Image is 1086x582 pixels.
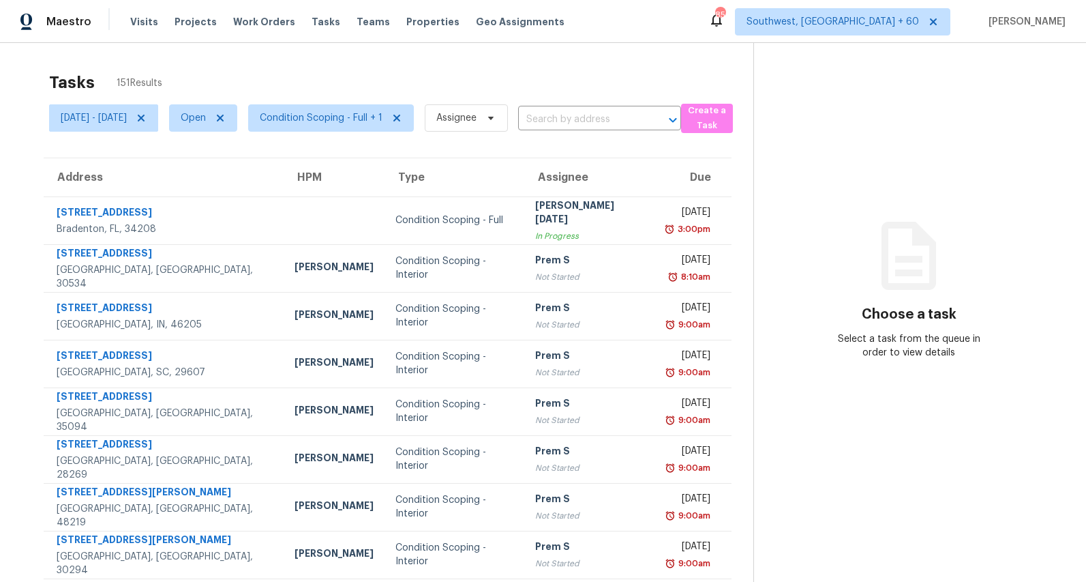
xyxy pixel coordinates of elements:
img: Overdue Alarm Icon [664,222,675,236]
span: Assignee [436,111,477,125]
span: [PERSON_NAME] [983,15,1066,29]
span: Southwest, [GEOGRAPHIC_DATA] + 60 [746,15,919,29]
div: [STREET_ADDRESS] [57,349,273,366]
div: Select a task from the queue in order to view details [832,332,987,360]
div: Not Started [535,413,644,427]
div: 9:00am [676,461,710,475]
span: Create a Task [688,103,726,134]
div: [STREET_ADDRESS] [57,205,273,222]
div: Prem S [535,492,644,509]
div: [STREET_ADDRESS] [57,390,273,407]
img: Overdue Alarm Icon [665,461,676,475]
div: [PERSON_NAME] [295,355,374,373]
div: Condition Scoping - Interior [395,302,513,330]
img: Overdue Alarm Icon [665,318,676,332]
div: Prem S [535,540,644,557]
div: [STREET_ADDRESS] [57,246,273,263]
span: Tasks [312,17,340,27]
div: [GEOGRAPHIC_DATA], SC, 29607 [57,366,273,379]
div: Not Started [535,461,644,475]
button: Open [663,111,682,130]
div: 9:00am [676,413,710,427]
div: 3:00pm [675,222,710,236]
div: 9:00am [676,509,710,523]
div: Condition Scoping - Interior [395,350,513,377]
div: Not Started [535,366,644,379]
th: Type [384,158,524,197]
div: [DATE] [665,396,710,413]
div: 9:00am [676,366,710,379]
div: Prem S [535,444,644,461]
span: Teams [357,15,390,29]
div: [GEOGRAPHIC_DATA], [GEOGRAPHIC_DATA], 48219 [57,502,273,529]
div: 851 [715,8,725,22]
div: 8:10am [678,270,710,284]
div: Not Started [535,509,644,523]
div: [GEOGRAPHIC_DATA], [GEOGRAPHIC_DATA], 30294 [57,550,273,577]
input: Search by address [518,109,643,130]
div: Condition Scoping - Interior [395,446,513,473]
div: [DATE] [665,301,710,318]
div: Condition Scoping - Interior [395,541,513,568]
th: Assignee [524,158,654,197]
div: [STREET_ADDRESS] [57,301,273,318]
div: [PERSON_NAME][DATE] [535,199,644,229]
div: [PERSON_NAME] [295,403,374,420]
th: HPM [284,158,384,197]
span: Projects [175,15,217,29]
div: Condition Scoping - Full [395,214,513,227]
div: 9:00am [676,318,710,332]
span: Geo Assignments [476,15,564,29]
div: Condition Scoping - Interior [395,493,513,521]
div: [GEOGRAPHIC_DATA], [GEOGRAPHIC_DATA], 35094 [57,407,273,434]
div: Prem S [535,349,644,366]
div: Not Started [535,557,644,570]
div: 9:00am [676,557,710,570]
div: [GEOGRAPHIC_DATA], IN, 46205 [57,318,273,332]
div: [DATE] [665,205,710,222]
span: [DATE] - [DATE] [61,111,127,125]
img: Overdue Alarm Icon [665,557,676,570]
div: Prem S [535,253,644,270]
div: [GEOGRAPHIC_DATA], [GEOGRAPHIC_DATA], 30534 [57,263,273,291]
div: [DATE] [665,349,710,366]
div: [STREET_ADDRESS][PERSON_NAME] [57,485,273,502]
div: [GEOGRAPHIC_DATA], [GEOGRAPHIC_DATA], 28269 [57,454,273,482]
button: Create a Task [681,104,733,133]
span: Condition Scoping - Full + 1 [260,111,382,125]
h2: Tasks [49,76,95,89]
div: In Progress [535,229,644,243]
div: [PERSON_NAME] [295,547,374,564]
div: [DATE] [665,253,710,270]
div: Not Started [535,318,644,332]
img: Overdue Alarm Icon [665,366,676,379]
img: Overdue Alarm Icon [665,413,676,427]
div: [PERSON_NAME] [295,451,374,468]
div: [PERSON_NAME] [295,308,374,325]
div: Condition Scoping - Interior [395,254,513,282]
div: [DATE] [665,492,710,509]
span: Visits [130,15,158,29]
img: Overdue Alarm Icon [665,509,676,523]
div: [PERSON_NAME] [295,260,374,277]
th: Address [44,158,284,197]
div: Bradenton, FL, 34208 [57,222,273,236]
span: Work Orders [233,15,295,29]
div: Not Started [535,270,644,284]
span: Open [181,111,206,125]
h3: Choose a task [862,308,956,321]
span: Properties [406,15,459,29]
span: 151 Results [117,76,162,90]
div: Prem S [535,396,644,413]
th: Due [654,158,731,197]
div: [STREET_ADDRESS][PERSON_NAME] [57,533,273,550]
img: Overdue Alarm Icon [667,270,678,284]
div: Prem S [535,301,644,318]
div: [PERSON_NAME] [295,499,374,516]
div: [DATE] [665,540,710,557]
div: [DATE] [665,444,710,461]
span: Maestro [46,15,91,29]
div: Condition Scoping - Interior [395,398,513,425]
div: [STREET_ADDRESS] [57,437,273,454]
